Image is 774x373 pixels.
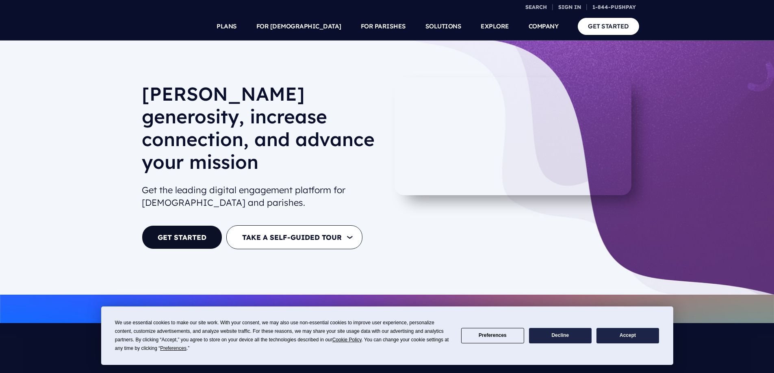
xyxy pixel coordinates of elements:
a: SOLUTIONS [425,12,462,41]
a: EXPLORE [481,12,509,41]
a: COMPANY [529,12,559,41]
button: TAKE A SELF-GUIDED TOUR [226,225,362,249]
button: Preferences [461,328,524,344]
a: FOR [DEMOGRAPHIC_DATA] [256,12,341,41]
h1: [PERSON_NAME] generosity, increase connection, and advance your mission [142,82,381,180]
p: Catch up on our major AI announcements and [142,300,633,318]
button: Decline [529,328,592,344]
div: Cookie Consent Prompt [101,306,673,365]
a: PLANS [217,12,237,41]
span: Preferences [160,345,186,351]
button: Accept [596,328,659,344]
a: FOR PARISHES [361,12,406,41]
span: Cookie Policy [332,337,362,343]
h2: Get the leading digital engagement platform for [DEMOGRAPHIC_DATA] and parishes. [142,181,381,212]
a: GET STARTED [578,18,639,34]
a: GET STARTED [142,225,222,249]
a: see what innovations are coming next. [399,305,516,313]
div: We use essential cookies to make our site work. With your consent, we may also use non-essential ... [115,319,451,353]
